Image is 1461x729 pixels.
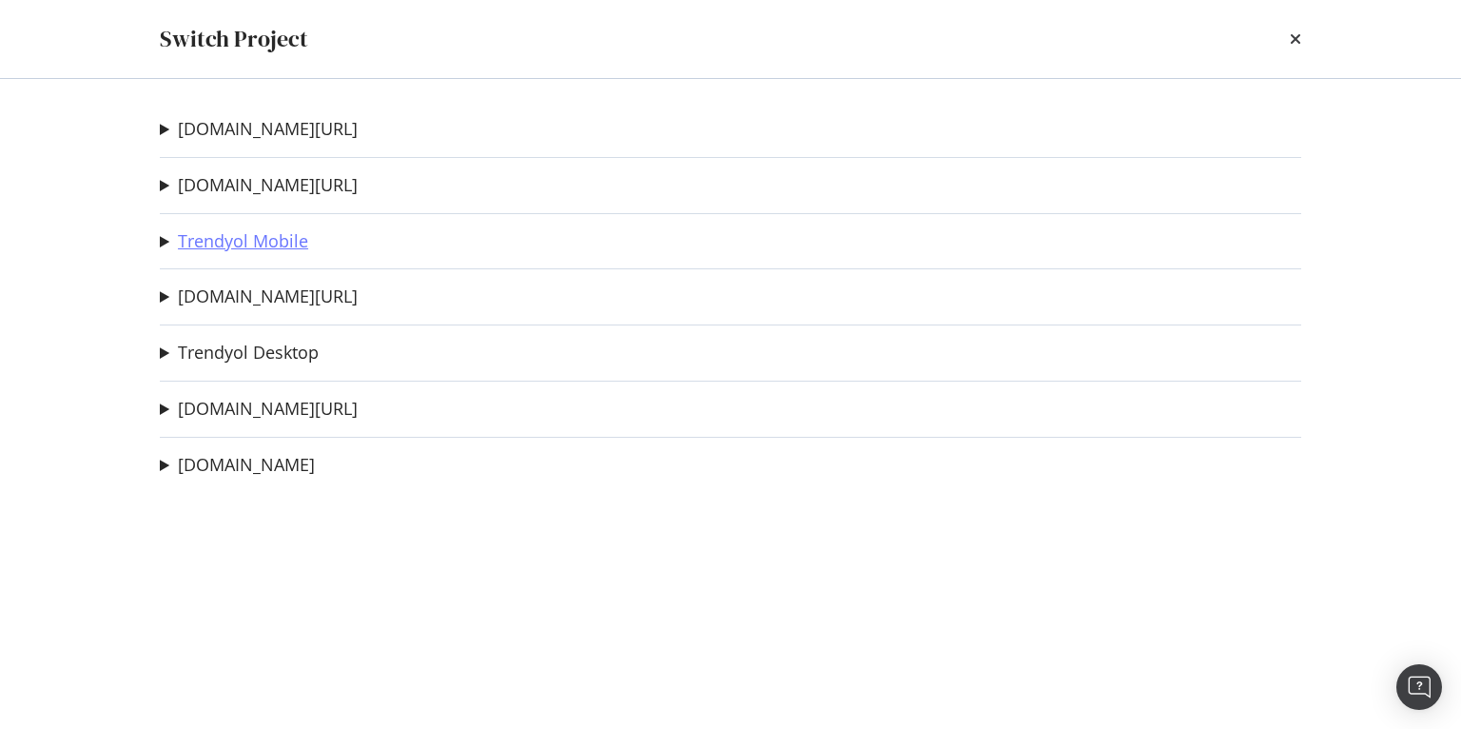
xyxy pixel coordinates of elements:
[160,173,358,198] summary: [DOMAIN_NAME][URL]
[178,231,308,251] a: Trendyol Mobile
[160,229,308,254] summary: Trendyol Mobile
[178,119,358,139] a: [DOMAIN_NAME][URL]
[178,286,358,306] a: [DOMAIN_NAME][URL]
[160,23,308,55] div: Switch Project
[178,343,319,363] a: Trendyol Desktop
[160,285,358,309] summary: [DOMAIN_NAME][URL]
[178,455,315,475] a: [DOMAIN_NAME]
[1290,23,1301,55] div: times
[160,341,319,365] summary: Trendyol Desktop
[160,117,358,142] summary: [DOMAIN_NAME][URL]
[178,175,358,195] a: [DOMAIN_NAME][URL]
[160,397,358,422] summary: [DOMAIN_NAME][URL]
[160,453,315,478] summary: [DOMAIN_NAME]
[178,399,358,419] a: [DOMAIN_NAME][URL]
[1396,664,1442,710] div: Open Intercom Messenger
